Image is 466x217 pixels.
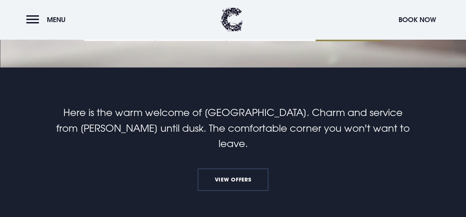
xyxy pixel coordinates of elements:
[395,12,440,28] button: Book Now
[54,105,411,152] p: Here is the warm welcome of [GEOGRAPHIC_DATA]. Charm and service from [PERSON_NAME] until dusk. T...
[220,7,243,32] img: Clandeboye Lodge
[47,15,66,24] span: Menu
[198,168,268,191] a: View Offers
[26,12,69,28] button: Menu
